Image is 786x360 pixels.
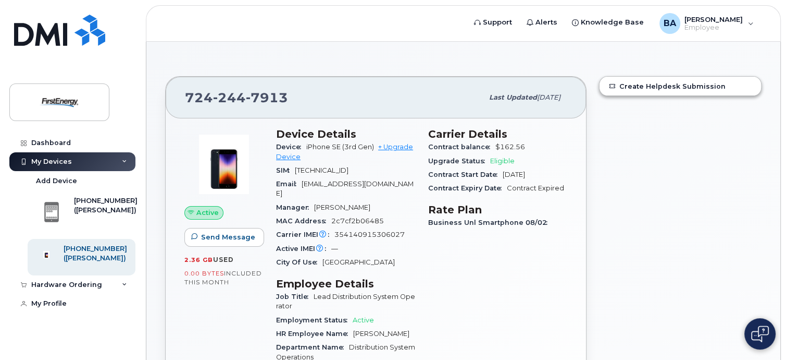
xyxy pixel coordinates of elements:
span: Active IMEI [276,245,331,253]
span: HR Employee Name [276,330,353,338]
span: [GEOGRAPHIC_DATA] [322,258,395,266]
span: Email [276,180,302,188]
button: Send Message [184,228,264,247]
span: used [213,256,234,263]
span: Contract Expired [507,184,564,192]
h3: Employee Details [276,278,416,290]
span: 724 [185,90,288,105]
span: Active [353,316,374,324]
span: 0.00 Bytes [184,270,224,277]
h3: Device Details [276,128,416,140]
span: [DATE] [537,93,560,101]
span: $162.56 [495,143,525,151]
span: [PERSON_NAME] [314,203,370,211]
span: MAC Address [276,217,331,225]
span: Eligible [490,157,515,165]
span: Department Name [276,343,349,351]
span: iPhone SE (3rd Gen) [306,143,374,151]
span: 7913 [246,90,288,105]
img: Open chat [751,326,769,342]
span: Job Title [276,293,314,301]
h3: Carrier Details [428,128,568,140]
a: + Upgrade Device [276,143,413,160]
h3: Rate Plan [428,203,568,216]
span: 2c7cf2b06485 [331,217,384,225]
span: Contract Expiry Date [428,184,507,192]
span: Manager [276,203,314,211]
span: City Of Use [276,258,322,266]
span: Send Message [201,232,255,242]
span: Contract Start Date [428,171,503,178]
span: Active [196,208,219,218]
span: [EMAIL_ADDRESS][DOMAIN_NAME] [276,180,414,197]
span: 354140915306027 [334,231,405,238]
img: image20231002-3703462-1angbar.jpeg [193,133,255,196]
span: Business Unl Smartphone 08/02 [428,219,553,226]
span: 2.36 GB [184,256,213,263]
span: — [331,245,338,253]
span: [PERSON_NAME] [353,330,409,338]
span: Upgrade Status [428,157,490,165]
span: Contract balance [428,143,495,151]
span: [DATE] [503,171,525,178]
span: Carrier IMEI [276,231,334,238]
span: SIM [276,166,295,174]
span: Lead Distribution System Operator [276,293,415,310]
span: Employment Status [276,316,353,324]
span: Device [276,143,306,151]
a: Create Helpdesk Submission [600,77,761,95]
span: 244 [213,90,246,105]
span: [TECHNICAL_ID] [295,166,348,174]
span: Last updated [489,93,537,101]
